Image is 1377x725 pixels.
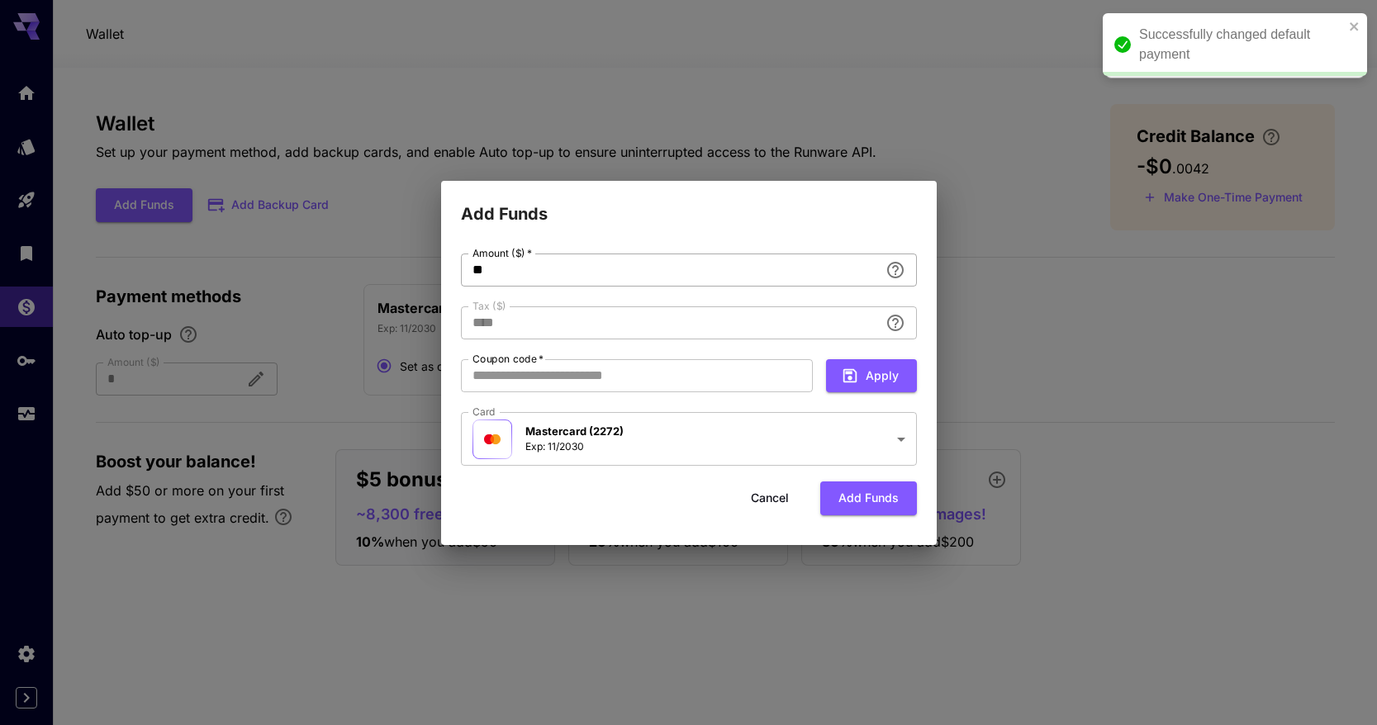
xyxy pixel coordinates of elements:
[733,481,807,515] button: Cancel
[472,352,544,366] label: Coupon code
[826,359,917,393] button: Apply
[525,424,624,440] p: Mastercard (2272)
[472,246,532,260] label: Amount ($)
[820,481,917,515] button: Add funds
[472,405,496,419] label: Card
[441,181,937,227] h2: Add Funds
[1139,25,1344,64] div: Successfully changed default payment
[525,439,624,454] p: Exp: 11/2030
[472,299,506,313] label: Tax ($)
[1349,20,1360,33] button: close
